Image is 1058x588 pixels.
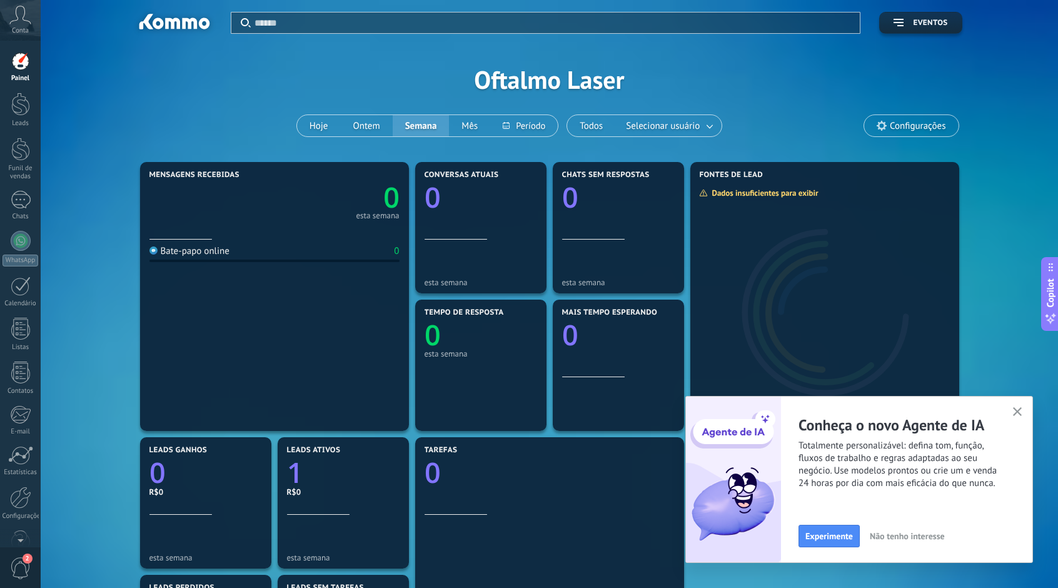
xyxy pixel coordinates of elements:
button: Selecionar usuário [615,115,722,136]
text: 0 [425,316,441,354]
div: R$0 [287,487,400,497]
span: Conversas atuais [425,171,499,180]
div: Calendário [3,300,39,308]
div: Painel [3,74,39,83]
div: Dados insuficientes para exibir [699,188,827,198]
div: E-mail [3,428,39,436]
div: esta semana [287,553,400,562]
div: Configurações [3,512,39,520]
span: Mensagens recebidas [149,171,239,180]
div: esta semana [149,553,262,562]
img: ai_agent_activation_popup_PT.png [686,397,781,562]
span: Não tenho interesse [870,532,945,540]
div: esta semana [356,213,399,219]
div: R$0 [149,487,262,497]
span: Copilot [1044,279,1057,308]
a: 0 [425,454,675,492]
div: Funil de vendas [3,165,39,181]
button: Todos [567,115,615,136]
div: esta semana [425,278,537,287]
a: 0 [149,454,262,492]
span: Conta [12,27,29,35]
span: Fontes de lead [700,171,763,180]
div: Listas [3,343,39,352]
button: Eventos [879,12,962,34]
text: 0 [149,454,166,492]
div: Leads [3,119,39,128]
button: Mês [449,115,490,136]
div: esta semana [562,278,675,287]
button: Semana [393,115,450,136]
div: 0 [394,245,399,257]
text: 0 [562,178,578,216]
text: 0 [383,178,400,216]
text: 0 [562,316,578,354]
span: Tempo de resposta [425,308,504,317]
h2: Conheça o novo Agente de IA [799,415,1032,435]
span: Configurações [890,121,945,131]
div: Bate-papo online [149,245,229,257]
div: Estatísticas [3,469,39,477]
text: 0 [425,178,441,216]
span: Eventos [913,19,947,28]
button: Período [490,115,558,136]
span: Selecionar usuário [623,118,702,134]
span: Leads ganhos [149,446,208,455]
button: Experimente [799,525,860,547]
img: Bate-papo online [149,246,158,255]
text: 0 [425,454,441,492]
span: Tarefas [425,446,458,455]
div: Contatos [3,387,39,395]
a: 0 [275,178,400,216]
button: Hoje [297,115,341,136]
span: Leads ativos [287,446,341,455]
div: WhatsApp [3,255,38,266]
button: Não tenho interesse [864,527,950,545]
button: Ontem [340,115,392,136]
text: 1 [287,454,303,492]
span: Totalmente personalizável: defina tom, função, fluxos de trabalho e regras adaptadas ao seu negóc... [799,440,1032,490]
span: 2 [23,554,33,564]
div: Chats [3,213,39,221]
div: esta semana [425,349,537,358]
span: Experimente [805,532,853,540]
span: Mais tempo esperando [562,308,658,317]
span: Chats sem respostas [562,171,650,180]
a: 1 [287,454,400,492]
